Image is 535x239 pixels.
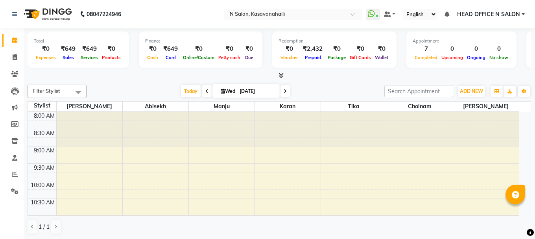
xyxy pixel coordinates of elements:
span: Karan [255,102,321,111]
div: Redemption [279,38,390,44]
span: Prepaid [303,55,323,60]
span: 1 / 1 [39,223,50,231]
span: Abisekh [123,102,188,111]
div: 10:30 AM [29,198,56,207]
div: Appointment [413,38,510,44]
div: ₹0 [279,44,300,54]
div: Finance [145,38,256,44]
div: 10:00 AM [29,181,56,189]
div: ₹649 [58,44,79,54]
span: Tika [321,102,387,111]
div: ₹2,432 [300,44,326,54]
div: ₹0 [348,44,373,54]
span: Voucher [279,55,300,60]
div: ₹0 [145,44,160,54]
div: ₹649 [79,44,100,54]
span: Products [100,55,123,60]
div: ₹0 [100,44,123,54]
input: Search Appointment [384,85,453,97]
div: 11:00 AM [29,216,56,224]
span: Online/Custom [181,55,216,60]
div: ₹0 [34,44,58,54]
span: ADD NEW [460,88,483,94]
div: ₹0 [216,44,242,54]
span: Expenses [34,55,58,60]
div: 0 [465,44,487,54]
div: 8:00 AM [32,112,56,120]
div: ₹0 [181,44,216,54]
div: 0 [439,44,465,54]
span: [PERSON_NAME] [57,102,122,111]
span: Services [79,55,100,60]
div: 8:30 AM [32,129,56,137]
div: Total [34,38,123,44]
span: Completed [413,55,439,60]
span: Petty cash [216,55,242,60]
button: ADD NEW [458,86,485,97]
span: Wallet [373,55,390,60]
div: ₹0 [242,44,256,54]
input: 2025-09-03 [237,85,277,97]
span: Upcoming [439,55,465,60]
div: 9:00 AM [32,146,56,155]
div: ₹649 [160,44,181,54]
div: ₹0 [373,44,390,54]
div: 0 [487,44,510,54]
div: 7 [413,44,439,54]
span: Filter Stylist [33,88,60,94]
img: logo [20,3,74,25]
span: Due [243,55,255,60]
span: Manju [189,102,255,111]
b: 08047224946 [87,3,121,25]
span: HEAD OFFICE N SALON [457,10,520,19]
span: [PERSON_NAME] [453,102,519,111]
span: Today [181,85,201,97]
span: Ongoing [465,55,487,60]
span: Wed [219,88,237,94]
div: Stylist [28,102,56,110]
span: Package [326,55,348,60]
span: Gift Cards [348,55,373,60]
span: Card [164,55,178,60]
span: Sales [61,55,76,60]
span: Cash [145,55,160,60]
span: No show [487,55,510,60]
div: ₹0 [326,44,348,54]
div: 9:30 AM [32,164,56,172]
span: Choinam [387,102,453,111]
